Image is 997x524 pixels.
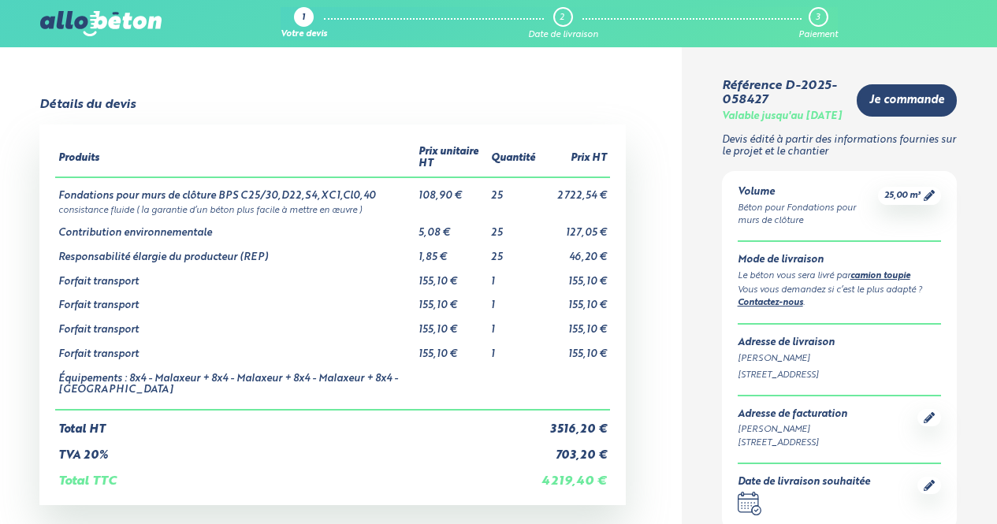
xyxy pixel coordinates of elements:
[55,177,415,203] td: Fondations pour murs de clôture BPS C25/30,D22,S4,XC1,Cl0,40
[538,437,610,463] td: 703,20 €
[738,337,942,349] div: Adresse de livraison
[40,11,162,36] img: allobéton
[869,94,944,107] span: Je commande
[39,98,136,112] div: Détails du devis
[55,240,415,264] td: Responsabilité élargie du producteur (REP)
[738,269,942,284] div: Le béton vous sera livré par
[538,140,610,177] th: Prix HT
[857,463,980,507] iframe: Help widget launcher
[538,462,610,489] td: 4 219,40 €
[415,312,488,336] td: 155,10 €
[738,477,870,489] div: Date de livraison souhaitée
[415,177,488,203] td: 108,90 €
[55,215,415,240] td: Contribution environnementale
[281,7,327,40] a: 1 Votre devis
[738,423,847,437] div: [PERSON_NAME]
[55,336,415,361] td: Forfait transport
[55,410,538,437] td: Total HT
[281,30,327,40] div: Votre devis
[538,288,610,312] td: 155,10 €
[488,177,538,203] td: 25
[722,79,845,108] div: Référence D-2025-058427
[488,264,538,288] td: 1
[528,30,598,40] div: Date de livraison
[738,437,847,450] div: [STREET_ADDRESS]
[55,361,415,410] td: Équipements : 8x4 - Malaxeur + 8x4 - Malaxeur + 8x4 - Malaxeur + 8x4 - [GEOGRAPHIC_DATA]
[538,177,610,203] td: 2 722,54 €
[538,264,610,288] td: 155,10 €
[55,437,538,463] td: TVA 20%
[722,111,842,123] div: Valable jusqu'au [DATE]
[55,203,610,216] td: consistance fluide ( la garantie d’un béton plus facile à mettre en œuvre )
[538,215,610,240] td: 127,05 €
[55,140,415,177] th: Produits
[538,336,610,361] td: 155,10 €
[55,312,415,336] td: Forfait transport
[538,410,610,437] td: 3 516,20 €
[415,140,488,177] th: Prix unitaire HT
[55,462,538,489] td: Total TTC
[560,13,564,23] div: 2
[738,202,879,229] div: Béton pour Fondations pour murs de clôture
[816,13,820,23] div: 3
[798,30,838,40] div: Paiement
[738,299,803,307] a: Contactez-nous
[488,215,538,240] td: 25
[738,409,847,421] div: Adresse de facturation
[415,240,488,264] td: 1,85 €
[528,7,598,40] a: 2 Date de livraison
[798,7,838,40] a: 3 Paiement
[738,284,942,311] div: Vous vous demandez si c’est le plus adapté ? .
[738,255,942,266] div: Mode de livraison
[488,240,538,264] td: 25
[415,288,488,312] td: 155,10 €
[538,240,610,264] td: 46,20 €
[722,135,958,158] p: Devis édité à partir des informations fournies sur le projet et le chantier
[488,288,538,312] td: 1
[857,84,957,117] a: Je commande
[55,264,415,288] td: Forfait transport
[55,288,415,312] td: Forfait transport
[415,336,488,361] td: 155,10 €
[415,215,488,240] td: 5,08 €
[488,336,538,361] td: 1
[850,272,910,281] a: camion toupie
[538,312,610,336] td: 155,10 €
[415,264,488,288] td: 155,10 €
[488,312,538,336] td: 1
[488,140,538,177] th: Quantité
[738,369,942,382] div: [STREET_ADDRESS]
[302,13,305,24] div: 1
[738,352,942,366] div: [PERSON_NAME]
[738,187,879,199] div: Volume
